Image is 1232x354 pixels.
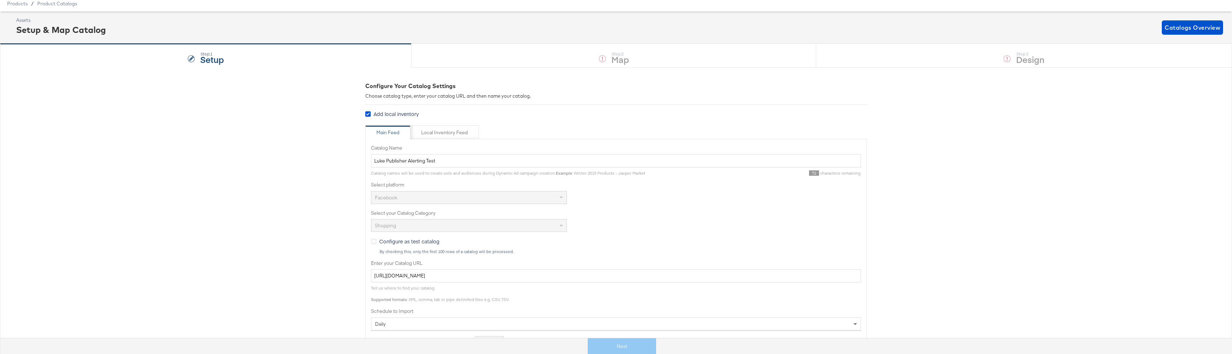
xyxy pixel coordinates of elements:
[371,260,861,267] label: Enter your Catalog URL
[374,110,419,117] span: Add local inventory
[16,24,106,36] div: Setup & Map Catalog
[371,285,509,302] span: Tell us where to find your catalog. : XML, comma, tab or pipe delimited files e.g. CSV, TSV.
[371,145,861,151] label: Catalog Name
[7,1,28,6] span: Products
[200,53,224,65] strong: Setup
[809,170,819,176] span: 72
[375,222,396,229] span: Shopping
[16,17,106,24] div: Assets
[379,238,439,245] span: Configure as test catalog
[371,170,645,176] span: Catalog names will be used to create sets and audiences during Dynamic Ad campaign creation. : Wi...
[645,170,861,176] div: characters remaining
[421,129,468,136] div: Local Inventory Feed
[1162,20,1223,35] button: Catalogs Overview
[371,308,861,315] label: Schedule to Import
[28,1,37,6] span: /
[37,1,77,6] a: Product Catalogs
[556,170,572,176] strong: Example
[375,321,386,327] span: daily
[371,297,407,302] strong: Supported formats
[365,82,867,90] div: Configure Your Catalog Settings
[200,52,224,57] div: Step: 1
[371,181,861,188] label: Select platform
[375,194,397,201] span: Facebook
[371,154,861,168] input: Name your catalog e.g. My Dynamic Product Catalog
[379,249,861,254] div: By checking this, only the first 100 rows of a catalog will be processed.
[1165,23,1220,33] span: Catalogs Overview
[371,269,861,282] input: Enter Catalog URL, e.g. http://www.example.com/products.xml
[365,93,867,100] div: Choose catalog type, enter your catalog URL and then name your catalog.
[371,210,861,217] label: Select your Catalog Category
[376,129,399,136] div: Main Feed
